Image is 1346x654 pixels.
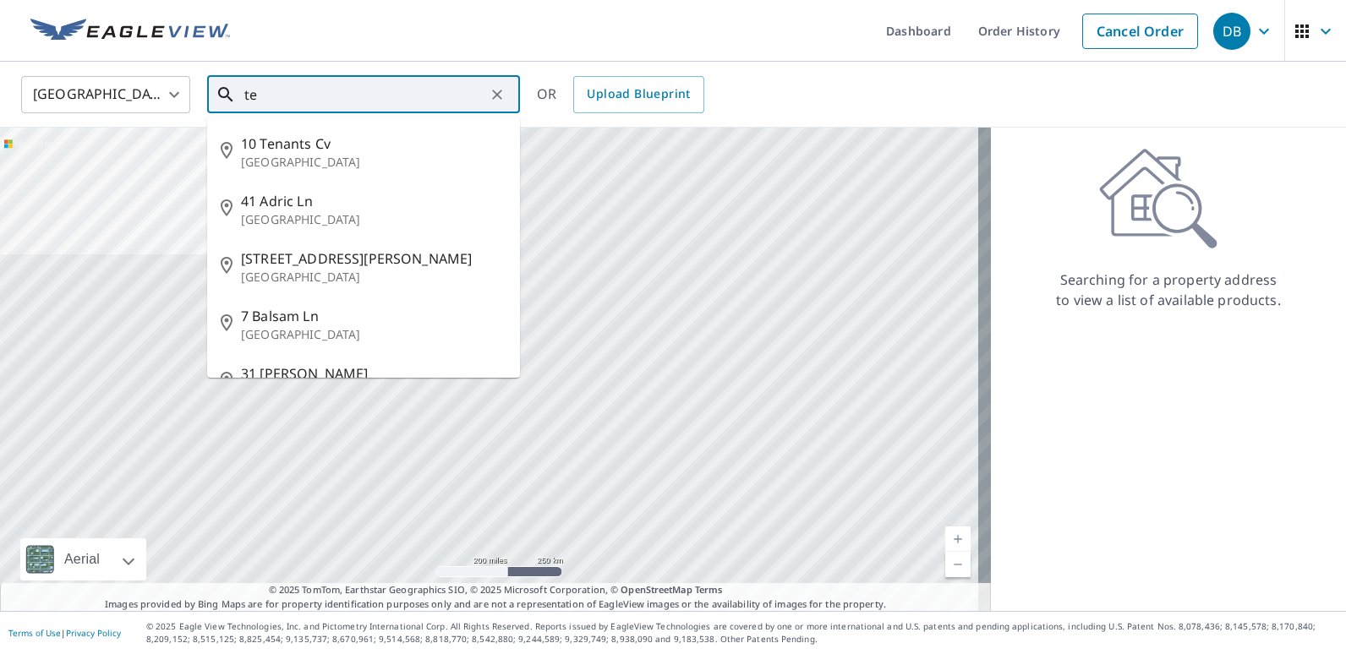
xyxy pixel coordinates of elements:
[21,71,190,118] div: [GEOGRAPHIC_DATA]
[621,583,692,596] a: OpenStreetMap
[485,83,509,106] button: Clear
[8,628,121,638] p: |
[241,134,506,154] span: 10 Tenants Cv
[241,269,506,286] p: [GEOGRAPHIC_DATA]
[1082,14,1198,49] a: Cancel Order
[1055,270,1282,310] p: Searching for a property address to view a list of available products.
[8,627,61,639] a: Terms of Use
[945,526,971,552] a: Current Level 5, Zoom In
[695,583,723,596] a: Terms
[146,620,1338,646] p: © 2025 Eagle View Technologies, Inc. and Pictometry International Corp. All Rights Reserved. Repo...
[241,363,506,384] span: 31 [PERSON_NAME]
[537,76,704,113] div: OR
[1213,13,1250,50] div: DB
[244,71,485,118] input: Search by address or latitude-longitude
[20,538,146,580] div: Aerial
[241,154,506,171] p: [GEOGRAPHIC_DATA]
[241,326,506,343] p: [GEOGRAPHIC_DATA]
[587,84,690,105] span: Upload Blueprint
[573,76,703,113] a: Upload Blueprint
[945,552,971,577] a: Current Level 5, Zoom Out
[241,191,506,211] span: 41 Adric Ln
[241,211,506,228] p: [GEOGRAPHIC_DATA]
[59,538,105,580] div: Aerial
[241,306,506,326] span: 7 Balsam Ln
[66,627,121,639] a: Privacy Policy
[241,248,506,269] span: [STREET_ADDRESS][PERSON_NAME]
[269,583,723,597] span: © 2025 TomTom, Earthstar Geographics SIO, © 2025 Microsoft Corporation, ©
[30,19,230,44] img: EV Logo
